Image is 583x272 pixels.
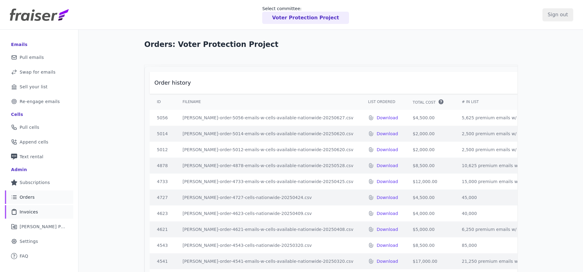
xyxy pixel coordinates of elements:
[377,147,398,153] a: Download
[377,178,398,185] a: Download
[405,253,455,269] td: $17,000.00
[150,110,175,126] td: 5056
[455,158,554,174] td: 10,625 premium emails w/ 10,625 cells
[5,121,73,134] a: Pull cells
[5,80,73,94] a: Sell your list
[262,6,349,12] p: Select committee:
[175,142,361,158] td: [PERSON_NAME]-order-5012-emails-w-cells-available-nationwide-20250620.csv
[175,237,361,253] td: [PERSON_NAME]-order-4543-cells-nationwide-20250320.csv
[405,142,455,158] td: $2,000.00
[20,84,48,90] span: Sell your list
[377,226,398,232] a: Download
[175,174,361,190] td: [PERSON_NAME]-order-4733-emails-w-cells-available-nationwide-20250425.csv
[175,205,361,221] td: [PERSON_NAME]-order-4623-cells-nationwide-20250409.csv
[11,41,28,48] div: Emails
[455,126,554,142] td: 2,500 premium emails w/ 2,500 cells
[20,124,39,130] span: Pull cells
[20,194,35,200] span: Orders
[5,135,73,149] a: Append cells
[262,6,349,24] a: Select committee: Voter Protection Project
[150,94,175,110] th: ID
[5,249,73,263] a: FAQ
[5,190,73,204] a: Orders
[455,174,554,190] td: 15,000 premium emails w/ 15,000 cells
[405,174,455,190] td: $12,000.00
[413,100,436,105] span: Total Cost
[5,65,73,79] a: Swap for emails
[20,139,48,145] span: Append cells
[150,205,175,221] td: 4623
[405,126,455,142] td: $2,000.00
[20,179,50,186] span: Subscriptions
[150,190,175,205] td: 4727
[455,94,554,110] th: # In List
[20,69,56,75] span: Swap for emails
[543,8,573,21] input: Sign out
[11,167,27,173] div: Admin
[150,174,175,190] td: 4733
[5,176,73,189] a: Subscriptions
[405,158,455,174] td: $8,500.00
[405,205,455,221] td: $4,000.00
[20,54,44,60] span: Pull emails
[455,142,554,158] td: 2,500 premium emails w/ 2,500 cells
[20,224,66,230] span: [PERSON_NAME] Performance
[5,220,73,233] a: [PERSON_NAME] Performance
[175,190,361,205] td: [PERSON_NAME]-order-4727-cells-nationwide-20250424.csv
[175,253,361,269] td: [PERSON_NAME]-order-4541-emails-w-cells-available-nationwide-20250320.csv
[20,209,38,215] span: Invoices
[20,154,44,160] span: Text rental
[455,237,554,253] td: 85,000
[405,221,455,237] td: $5,000.00
[405,110,455,126] td: $4,500.00
[10,9,69,21] img: Fraiser Logo
[175,126,361,142] td: [PERSON_NAME]-order-5014-emails-w-cells-available-nationwide-20250620.csv
[5,95,73,108] a: Re-engage emails
[455,110,554,126] td: 5,625 premium emails w/ 5,625 cells
[150,253,175,269] td: 4541
[405,190,455,205] td: $4,500.00
[361,94,405,110] th: List Ordered
[20,98,60,105] span: Re-engage emails
[377,258,398,264] a: Download
[20,238,38,244] span: Settings
[455,205,554,221] td: 40,000
[144,40,517,49] h1: Orders: Voter Protection Project
[5,205,73,219] a: Invoices
[150,221,175,237] td: 4621
[5,235,73,248] a: Settings
[5,51,73,64] a: Pull emails
[455,253,554,269] td: 21,250 premium emails w/ 21,250 cells
[5,150,73,163] a: Text rental
[175,221,361,237] td: [PERSON_NAME]-order-4621-emails-w-cells-available-nationwide-20250408.csv
[11,111,23,117] div: Cells
[377,210,398,216] a: Download
[272,14,339,21] p: Voter Protection Project
[175,94,361,110] th: Filename
[175,158,361,174] td: [PERSON_NAME]-order-4878-emails-w-cells-available-nationwide-20250528.csv
[175,110,361,126] td: [PERSON_NAME]-order-5056-emails-w-cells-available-nationwide-20250627.csv
[377,131,398,137] a: Download
[20,253,28,259] span: FAQ
[377,163,398,169] a: Download
[455,221,554,237] td: 6,250 premium emails w/ 6,250 cells
[150,237,175,253] td: 4543
[150,142,175,158] td: 5012
[150,126,175,142] td: 5014
[377,242,398,248] a: Download
[455,190,554,205] td: 45,000
[377,115,398,121] a: Download
[377,194,398,201] a: Download
[405,237,455,253] td: $8,500.00
[150,158,175,174] td: 4878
